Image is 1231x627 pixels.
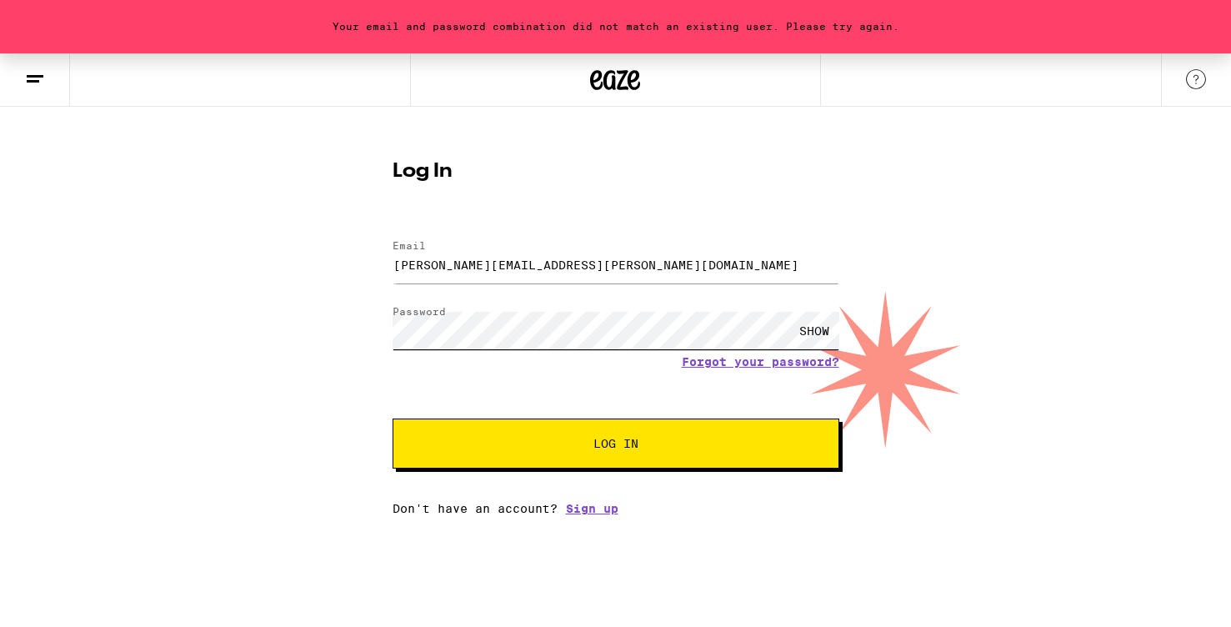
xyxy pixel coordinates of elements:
[393,419,839,469] button: Log In
[789,312,839,349] div: SHOW
[393,162,839,182] h1: Log In
[393,306,446,317] label: Password
[393,246,839,283] input: Email
[393,502,839,515] div: Don't have an account?
[593,438,638,449] span: Log In
[566,502,618,515] a: Sign up
[10,12,120,25] span: Hi. Need any help?
[393,240,426,251] label: Email
[682,355,839,369] a: Forgot your password?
